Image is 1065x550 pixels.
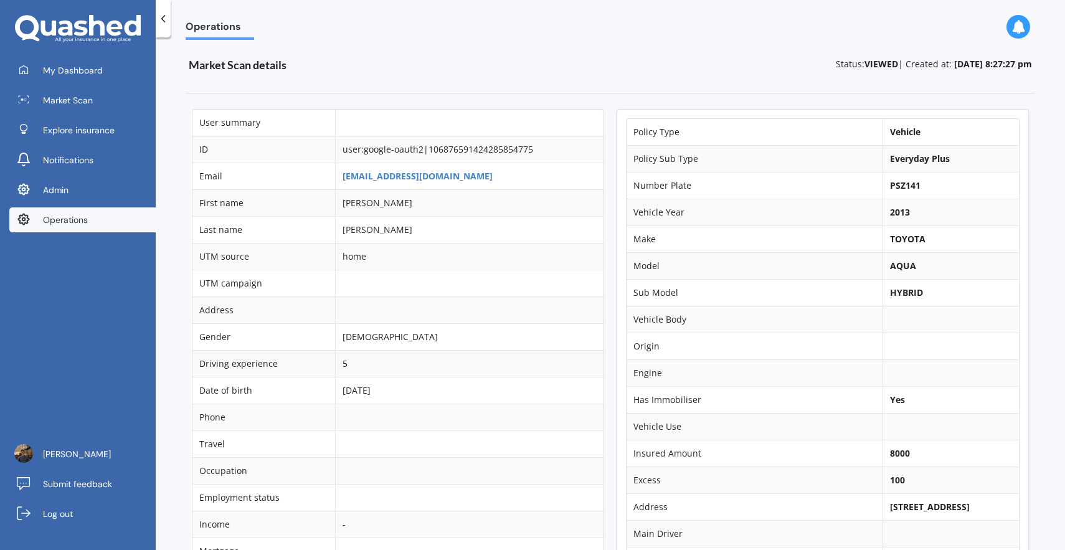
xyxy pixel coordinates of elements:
[192,377,335,404] td: Date of birth
[335,243,604,270] td: home
[627,279,883,306] td: Sub Model
[192,296,335,323] td: Address
[627,145,883,172] td: Policy Sub Type
[627,333,883,359] td: Origin
[890,233,925,245] b: TOYOTA
[335,350,604,377] td: 5
[627,493,883,520] td: Address
[335,136,604,163] td: user:google-oauth2|106876591424285854775
[14,444,33,463] img: ACg8ocJLa-csUtcL-80ItbA20QSwDJeqfJvWfn8fgM9RBEIPTcSLDHdf=s96-c
[192,484,335,511] td: Employment status
[192,350,335,377] td: Driving experience
[890,260,916,272] b: AQUA
[890,126,921,138] b: Vehicle
[43,478,112,490] span: Submit feedback
[627,467,883,493] td: Excess
[192,323,335,350] td: Gender
[192,457,335,484] td: Occupation
[335,323,604,350] td: [DEMOGRAPHIC_DATA]
[864,58,898,70] b: VIEWED
[9,118,156,143] a: Explore insurance
[192,189,335,216] td: First name
[627,440,883,467] td: Insured Amount
[890,394,905,405] b: Yes
[9,178,156,202] a: Admin
[627,252,883,279] td: Model
[43,64,103,77] span: My Dashboard
[192,243,335,270] td: UTM source
[43,184,69,196] span: Admin
[627,359,883,386] td: Engine
[43,94,93,107] span: Market Scan
[890,474,905,486] b: 100
[43,508,73,520] span: Log out
[890,447,910,459] b: 8000
[9,472,156,496] a: Submit feedback
[335,511,604,538] td: -
[627,413,883,440] td: Vehicle Use
[192,511,335,538] td: Income
[627,225,883,252] td: Make
[954,58,1032,70] b: [DATE] 8:27:27 pm
[192,136,335,163] td: ID
[189,58,558,72] h3: Market Scan details
[627,306,883,333] td: Vehicle Body
[9,442,156,467] a: [PERSON_NAME]
[192,163,335,189] td: Email
[890,206,910,218] b: 2013
[192,430,335,457] td: Travel
[9,88,156,113] a: Market Scan
[343,170,493,182] a: [EMAIL_ADDRESS][DOMAIN_NAME]
[627,386,883,413] td: Has Immobiliser
[890,153,950,164] b: Everyday Plus
[43,154,93,166] span: Notifications
[627,199,883,225] td: Vehicle Year
[9,207,156,232] a: Operations
[192,216,335,243] td: Last name
[192,110,335,136] td: User summary
[335,189,604,216] td: [PERSON_NAME]
[43,214,88,226] span: Operations
[186,21,254,37] span: Operations
[9,148,156,173] a: Notifications
[627,172,883,199] td: Number Plate
[43,124,115,136] span: Explore insurance
[890,179,921,191] b: PSZ141
[192,270,335,296] td: UTM campaign
[890,501,970,513] b: [STREET_ADDRESS]
[9,58,156,83] a: My Dashboard
[890,287,923,298] b: HYBRID
[9,501,156,526] a: Log out
[192,404,335,430] td: Phone
[627,119,883,145] td: Policy Type
[836,58,1032,70] p: Status: | Created at:
[43,448,111,460] span: [PERSON_NAME]
[627,520,883,547] td: Main Driver
[335,216,604,243] td: [PERSON_NAME]
[335,377,604,404] td: [DATE]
